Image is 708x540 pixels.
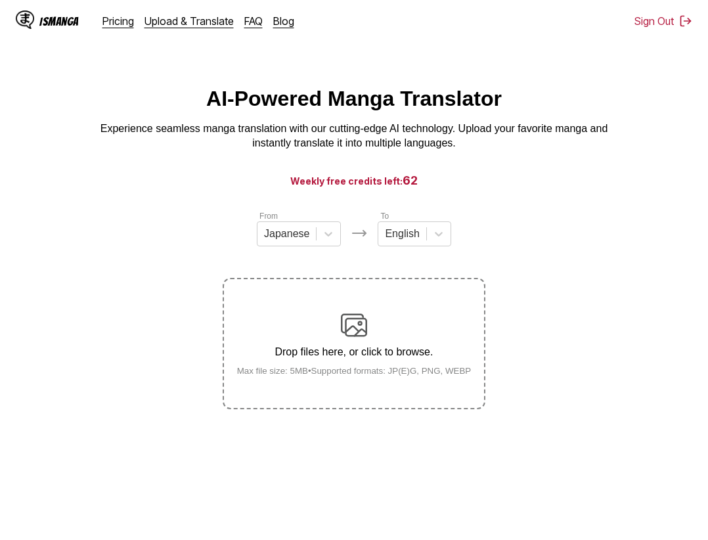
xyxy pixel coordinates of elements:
h3: Weekly free credits left: [32,172,676,189]
img: IsManga Logo [16,11,34,29]
a: Upload & Translate [144,14,234,28]
label: To [380,212,389,221]
label: From [259,212,278,221]
p: Drop files here, or click to browse. [227,346,482,358]
span: 62 [403,173,418,187]
a: IsManga LogoIsManga [16,11,102,32]
a: Pricing [102,14,134,28]
a: Blog [273,14,294,28]
small: Max file size: 5MB • Supported formats: JP(E)G, PNG, WEBP [227,366,482,376]
button: Sign Out [634,14,692,28]
img: Languages icon [351,225,367,241]
a: FAQ [244,14,263,28]
div: IsManga [39,15,79,28]
img: Sign out [679,14,692,28]
h1: AI-Powered Manga Translator [206,87,502,111]
p: Experience seamless manga translation with our cutting-edge AI technology. Upload your favorite m... [91,122,617,151]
